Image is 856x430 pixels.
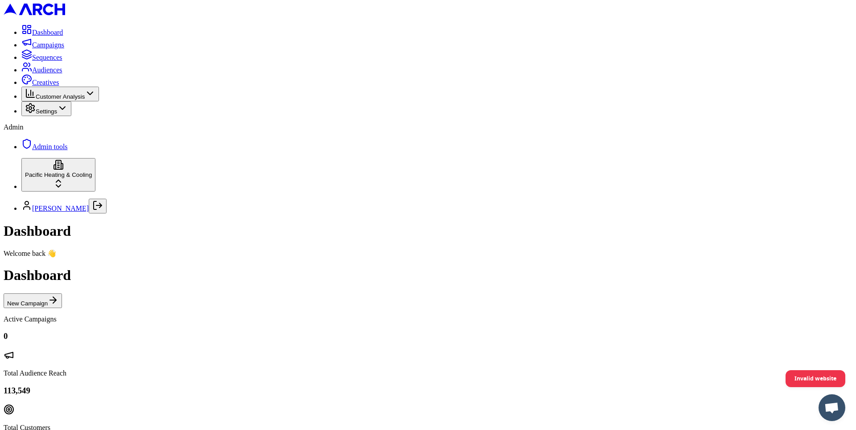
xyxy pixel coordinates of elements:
a: [PERSON_NAME] [32,205,89,212]
a: Sequences [21,54,62,61]
h3: 113,549 [4,386,852,396]
a: Creatives [21,79,59,86]
button: Settings [21,101,71,116]
span: Dashboard [32,29,63,36]
span: Invalid website [794,371,836,386]
div: Welcome back 👋 [4,249,852,258]
div: Admin [4,123,852,131]
span: Audiences [32,66,62,74]
span: Sequences [32,54,62,61]
h1: Dashboard [4,267,852,284]
p: Active Campaigns [4,315,852,323]
p: Total Audience Reach [4,369,852,377]
span: Settings [36,108,57,115]
span: Admin tools [32,143,68,150]
button: Pacific Heating & Cooling [21,158,95,192]
a: Dashboard [21,29,63,36]
span: Campaigns [32,41,64,49]
a: Admin tools [21,143,68,150]
h1: Dashboard [4,223,852,239]
button: New Campaign [4,293,62,308]
a: Audiences [21,66,62,74]
button: Log out [89,199,107,213]
span: Pacific Heating & Cooling [25,171,92,178]
div: Open chat [819,394,845,421]
span: Customer Analysis [36,93,85,100]
span: Creatives [32,79,59,86]
h3: 0 [4,331,852,341]
button: Customer Analysis [21,87,99,101]
a: Campaigns [21,41,64,49]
